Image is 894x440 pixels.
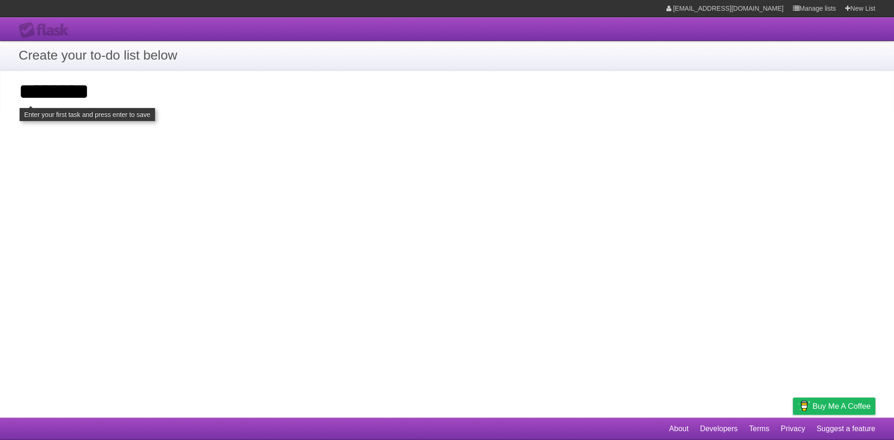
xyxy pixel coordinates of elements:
span: Buy me a coffee [813,398,871,414]
img: Buy me a coffee [798,398,810,414]
a: Privacy [781,420,805,438]
a: Suggest a feature [817,420,875,438]
a: About [669,420,689,438]
a: Terms [749,420,770,438]
div: Flask [19,22,74,39]
a: Buy me a coffee [793,398,875,415]
h1: Create your to-do list below [19,46,875,65]
a: Developers [700,420,738,438]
